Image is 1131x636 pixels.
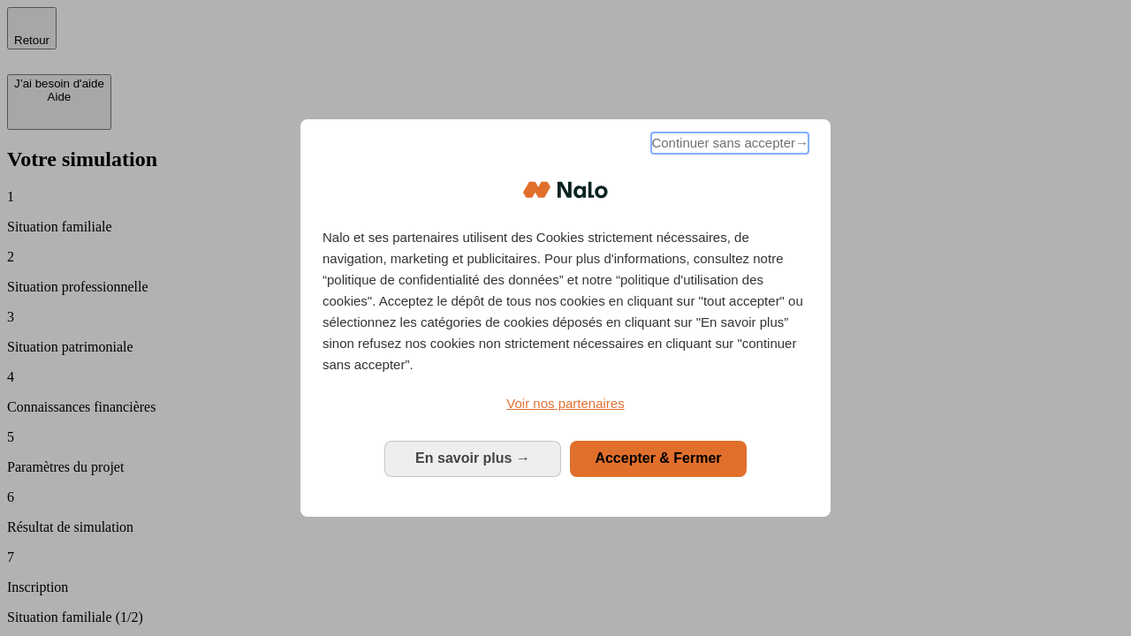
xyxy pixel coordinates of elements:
span: En savoir plus → [415,450,530,466]
span: Continuer sans accepter→ [651,132,808,154]
div: Bienvenue chez Nalo Gestion du consentement [300,119,831,516]
span: Accepter & Fermer [595,450,721,466]
a: Voir nos partenaires [323,393,808,414]
img: Logo [523,163,608,216]
p: Nalo et ses partenaires utilisent des Cookies strictement nécessaires, de navigation, marketing e... [323,227,808,375]
button: En savoir plus: Configurer vos consentements [384,441,561,476]
span: Voir nos partenaires [506,396,624,411]
button: Accepter & Fermer: Accepter notre traitement des données et fermer [570,441,747,476]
